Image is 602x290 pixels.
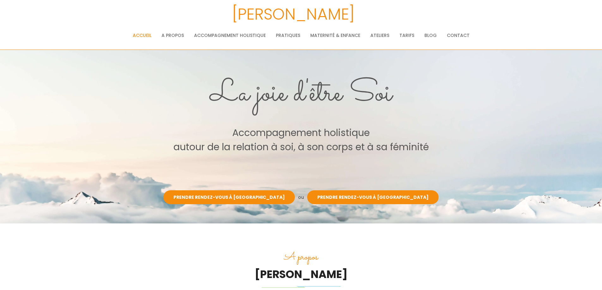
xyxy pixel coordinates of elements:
[276,29,300,42] a: Pratiques
[399,29,414,42] a: Tarifs
[424,29,437,42] a: Blog
[194,29,266,42] a: Accompagnement holistique
[295,193,307,201] div: ou
[116,249,486,266] h3: A propos
[307,190,439,204] a: Prendre rendez-vous à [GEOGRAPHIC_DATA]
[17,2,569,27] h3: [PERSON_NAME]
[310,29,360,42] a: Maternité & Enfance
[133,29,151,42] a: Accueil
[163,190,295,204] a: Prendre rendez-vous à [GEOGRAPHIC_DATA]
[370,29,389,42] a: Ateliers
[161,29,184,42] a: A propos
[447,29,470,42] a: Contact
[116,266,486,283] h2: [PERSON_NAME]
